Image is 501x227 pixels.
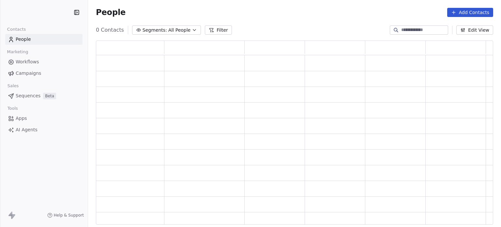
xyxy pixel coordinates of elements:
[5,68,83,79] a: Campaigns
[4,24,29,34] span: Contacts
[47,213,84,218] a: Help & Support
[5,90,83,101] a: SequencesBeta
[54,213,84,218] span: Help & Support
[143,27,167,34] span: Segments:
[5,57,83,67] a: Workflows
[456,25,493,35] button: Edit View
[5,124,83,135] a: AI Agents
[168,27,190,34] span: All People
[16,126,38,133] span: AI Agents
[43,93,56,99] span: Beta
[5,81,22,91] span: Sales
[16,70,41,77] span: Campaigns
[16,115,27,122] span: Apps
[4,47,31,57] span: Marketing
[5,104,21,113] span: Tools
[96,8,126,17] span: People
[447,8,493,17] button: Add Contacts
[96,26,124,34] span: 0 Contacts
[16,36,31,43] span: People
[16,58,39,65] span: Workflows
[5,34,83,45] a: People
[5,113,83,124] a: Apps
[205,25,232,35] button: Filter
[16,92,40,99] span: Sequences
